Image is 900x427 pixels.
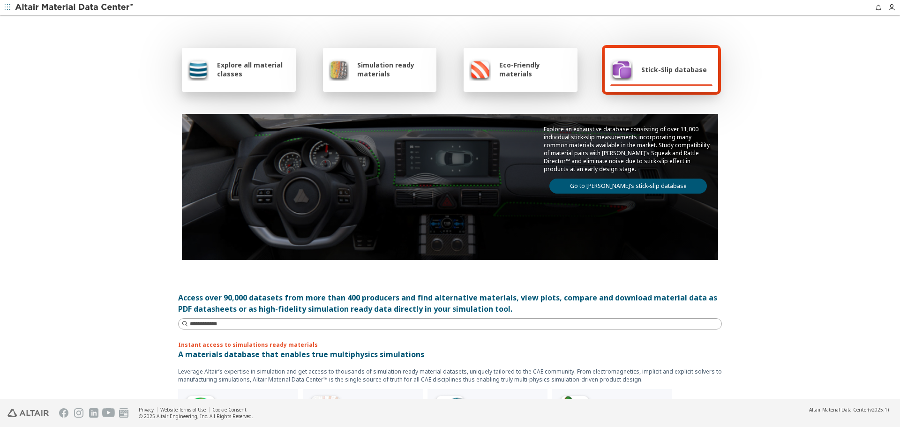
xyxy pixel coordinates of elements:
[160,406,206,413] a: Website Terms of Use
[15,3,135,12] img: Altair Material Data Center
[544,125,712,173] p: Explore an exhaustive database consisting of over 11,000 individual stick-slip measurements incor...
[499,60,571,78] span: Eco-Friendly materials
[469,58,491,81] img: Eco-Friendly materials
[7,409,49,417] img: Altair Engineering
[641,65,707,74] span: Stick-Slip database
[178,341,722,349] p: Instant access to simulations ready materials
[809,406,889,413] div: (v2025.1)
[178,349,722,360] p: A materials database that enables true multiphysics simulations
[809,406,868,413] span: Altair Material Data Center
[212,406,247,413] a: Cookie Consent
[178,292,722,315] div: Access over 90,000 datasets from more than 400 producers and find alternative materials, view plo...
[139,406,154,413] a: Privacy
[178,367,722,383] p: Leverage Altair’s expertise in simulation and get access to thousands of simulation ready materia...
[357,60,431,78] span: Simulation ready materials
[139,413,253,420] div: © 2025 Altair Engineering, Inc. All Rights Reserved.
[610,58,633,81] img: Stick-Slip database
[549,179,707,194] a: Go to [PERSON_NAME]’s stick-slip database
[329,58,349,81] img: Simulation ready materials
[187,58,209,81] img: Explore all material classes
[217,60,290,78] span: Explore all material classes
